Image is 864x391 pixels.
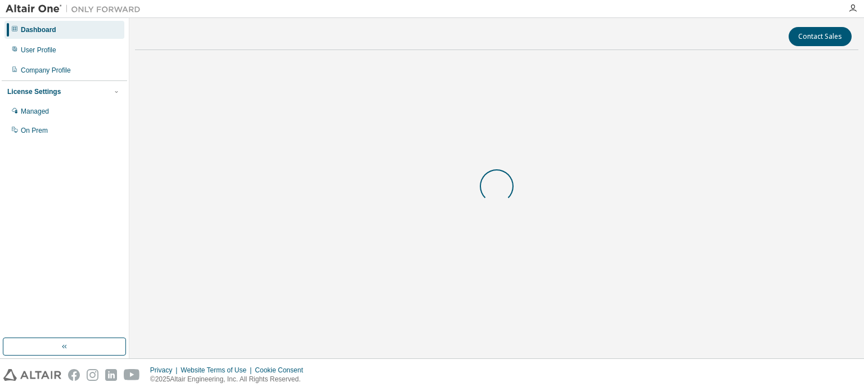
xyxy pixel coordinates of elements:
div: Managed [21,107,49,116]
p: © 2025 Altair Engineering, Inc. All Rights Reserved. [150,375,310,384]
div: Cookie Consent [255,366,309,375]
div: License Settings [7,87,61,96]
img: instagram.svg [87,369,98,381]
div: On Prem [21,126,48,135]
button: Contact Sales [789,27,852,46]
img: facebook.svg [68,369,80,381]
img: linkedin.svg [105,369,117,381]
div: User Profile [21,46,56,55]
div: Dashboard [21,25,56,34]
div: Privacy [150,366,181,375]
img: youtube.svg [124,369,140,381]
div: Company Profile [21,66,71,75]
img: altair_logo.svg [3,369,61,381]
div: Website Terms of Use [181,366,255,375]
img: Altair One [6,3,146,15]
